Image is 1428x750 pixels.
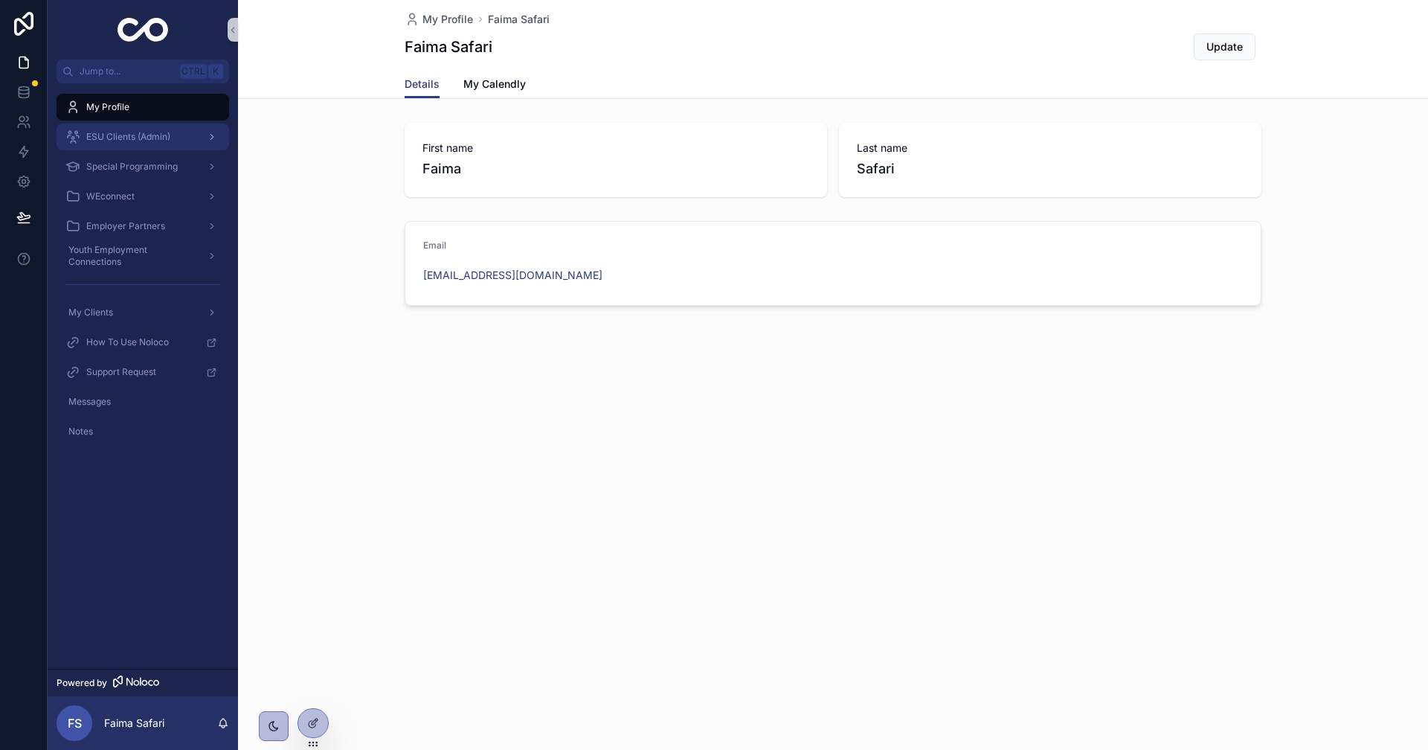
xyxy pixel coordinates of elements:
[57,359,229,385] a: Support Request
[463,77,526,92] span: My Calendly
[423,240,446,251] span: Email
[57,243,229,269] a: Youth Employment Connections
[57,213,229,240] a: Employer Partners
[423,268,602,283] a: [EMAIL_ADDRESS][DOMAIN_NAME]
[857,158,1244,179] span: Safari
[68,244,195,268] span: Youth Employment Connections
[57,677,107,689] span: Powered by
[57,94,229,121] a: My Profile
[86,161,178,173] span: Special Programming
[210,65,222,77] span: K
[57,60,229,83] button: Jump to...CtrlK
[405,71,440,99] a: Details
[86,366,156,378] span: Support Request
[57,153,229,180] a: Special Programming
[48,669,238,696] a: Powered by
[86,131,170,143] span: ESU Clients (Admin)
[1194,33,1255,60] button: Update
[57,418,229,445] a: Notes
[422,12,473,27] span: My Profile
[68,714,82,732] span: FS
[57,124,229,150] a: ESU Clients (Admin)
[68,396,111,408] span: Messages
[488,12,550,27] a: Faima Safari
[405,36,492,57] h1: Faima Safari
[86,101,129,113] span: My Profile
[68,307,113,318] span: My Clients
[86,220,165,232] span: Employer Partners
[405,77,440,92] span: Details
[48,83,238,464] div: scrollable content
[405,12,473,27] a: My Profile
[57,299,229,326] a: My Clients
[857,141,1244,156] span: Last name
[86,336,169,348] span: How To Use Noloco
[86,190,135,202] span: WEconnect
[180,64,207,79] span: Ctrl
[463,71,526,100] a: My Calendly
[422,141,809,156] span: First name
[422,158,809,179] span: Faima
[57,329,229,356] a: How To Use Noloco
[118,18,169,42] img: App logo
[1206,39,1243,54] span: Update
[57,183,229,210] a: WEconnect
[104,716,164,731] p: Faima Safari
[57,388,229,415] a: Messages
[80,65,174,77] span: Jump to...
[68,426,93,437] span: Notes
